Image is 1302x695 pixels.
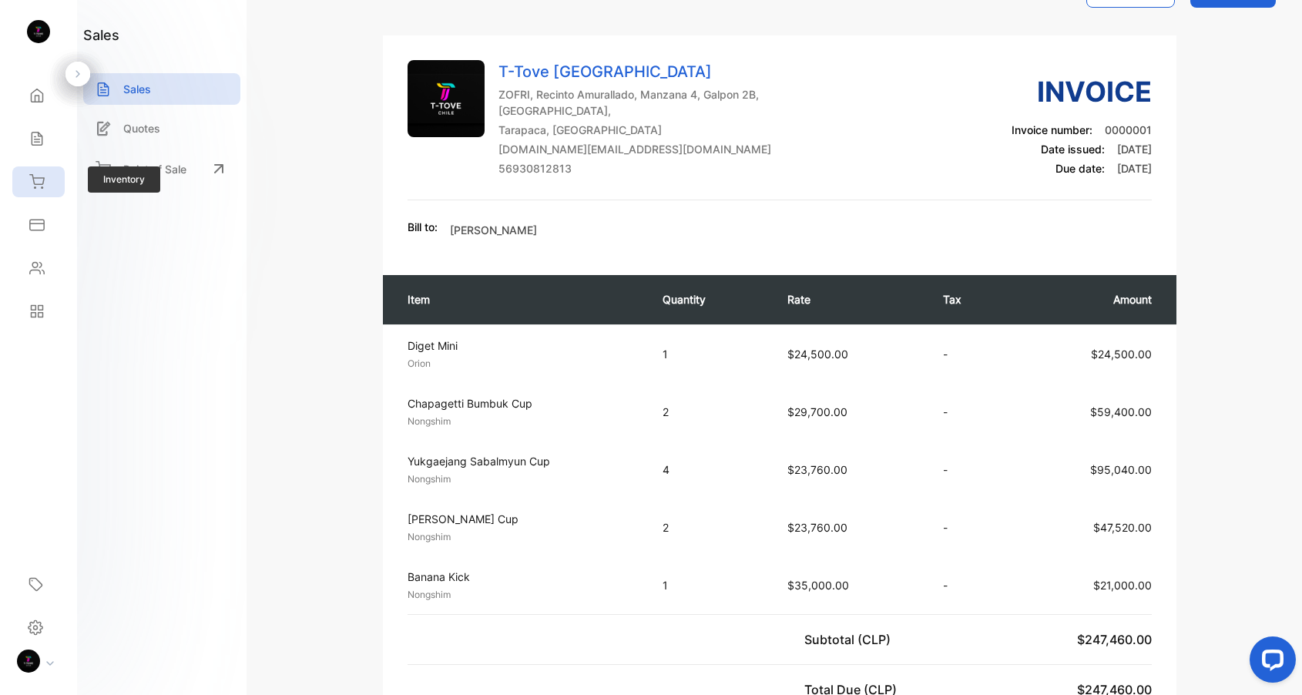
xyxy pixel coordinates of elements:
[1090,463,1152,476] span: $95,040.00
[1055,162,1105,175] span: Due date:
[498,141,794,157] p: [DOMAIN_NAME][EMAIL_ADDRESS][DOMAIN_NAME]
[408,337,635,354] p: Diget Mini
[804,630,897,649] p: Subtotal (CLP)
[408,291,632,307] p: Item
[408,219,438,235] p: Bill to:
[123,161,186,177] p: Point of Sale
[1117,143,1152,156] span: [DATE]
[1091,347,1152,361] span: $24,500.00
[1077,632,1152,647] span: $247,460.00
[408,511,635,527] p: [PERSON_NAME] Cup
[1012,123,1092,136] span: Invoice number:
[787,463,847,476] span: $23,760.00
[943,291,995,307] p: Tax
[1105,123,1152,136] span: 0000001
[498,60,794,83] p: T-Tove [GEOGRAPHIC_DATA]
[943,346,995,362] p: -
[943,519,995,536] p: -
[787,579,849,592] span: $35,000.00
[1093,521,1152,534] span: $47,520.00
[27,20,50,43] img: logo
[123,120,160,136] p: Quotes
[1090,405,1152,418] span: $59,400.00
[17,650,40,673] img: profile
[408,472,635,486] p: Nongshim
[787,521,847,534] span: $23,760.00
[787,291,912,307] p: Rate
[1041,143,1105,156] span: Date issued:
[663,346,757,362] p: 1
[83,73,240,105] a: Sales
[498,86,794,119] p: ZOFRI, Recinto Amurallado, Manzana 4, Galpon 2B, [GEOGRAPHIC_DATA],
[408,588,635,602] p: Nongshim
[408,357,635,371] p: Orion
[943,462,995,478] p: -
[1117,162,1152,175] span: [DATE]
[663,462,757,478] p: 4
[83,25,119,45] h1: sales
[1237,630,1302,695] iframe: LiveChat chat widget
[408,530,635,544] p: Nongshim
[408,395,635,411] p: Chapagetti Bumbuk Cup
[83,112,240,144] a: Quotes
[663,291,757,307] p: Quantity
[1026,291,1153,307] p: Amount
[88,166,160,193] span: Inventory
[943,577,995,593] p: -
[498,122,794,138] p: Tarapaca, [GEOGRAPHIC_DATA]
[408,453,635,469] p: Yukgaejang Sabalmyun Cup
[408,60,485,137] img: Company Logo
[943,404,995,420] p: -
[787,405,847,418] span: $29,700.00
[1012,71,1152,112] h3: Invoice
[663,404,757,420] p: 2
[83,152,240,186] a: Point of Sale
[408,415,635,428] p: Nongshim
[123,81,151,97] p: Sales
[663,519,757,536] p: 2
[663,577,757,593] p: 1
[498,160,794,176] p: 56930812813
[450,222,537,238] p: [PERSON_NAME]
[1093,579,1152,592] span: $21,000.00
[787,347,848,361] span: $24,500.00
[408,569,635,585] p: Banana Kick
